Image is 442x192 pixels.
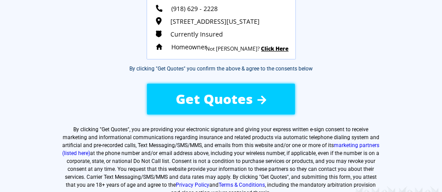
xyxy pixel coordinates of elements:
span: Homeowner [171,43,207,51]
span: Currently Insured [170,30,223,38]
span: [STREET_ADDRESS][US_STATE] [170,17,260,26]
span: Get Quotes [176,90,253,108]
button: Get Quotes [147,84,295,114]
a: Privacy Policy [176,182,210,188]
a: Terms & Conditions [219,182,265,188]
span: Get Quotes [102,126,128,133]
div: By clicking "Get Quotes" you confirm the above & agree to the consents below [129,65,313,73]
a: marketing partners (listed here) [63,142,380,156]
span: (918) 629 - 2228 [171,4,218,13]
